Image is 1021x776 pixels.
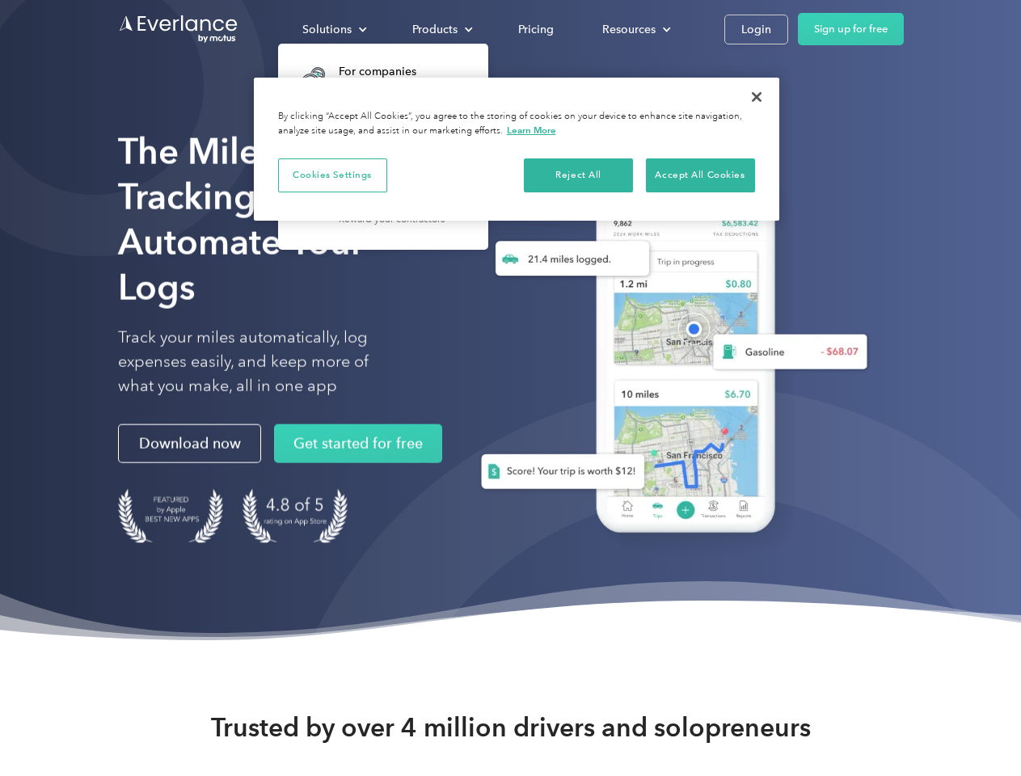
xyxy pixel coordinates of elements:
div: For companies [339,64,467,80]
div: Resources [586,15,684,44]
img: Everlance, mileage tracker app, expense tracking app [455,154,880,557]
a: More information about your privacy, opens in a new tab [507,124,556,136]
button: Accept All Cookies [646,158,755,192]
div: Products [396,15,486,44]
strong: Trusted by over 4 million drivers and solopreneurs [211,711,811,744]
div: Solutions [286,15,380,44]
a: Sign up for free [798,13,904,45]
div: Privacy [254,78,779,221]
button: Reject All [524,158,633,192]
a: Login [724,15,788,44]
a: Get started for free [274,424,442,463]
p: Track your miles automatically, log expenses easily, and keep more of what you make, all in one app [118,326,407,399]
nav: Solutions [278,44,488,250]
a: Download now [118,424,261,463]
div: Solutions [302,19,352,40]
button: Cookies Settings [278,158,387,192]
div: By clicking “Accept All Cookies”, you agree to the storing of cookies on your device to enhance s... [278,110,755,138]
a: For companiesEasy vehicle reimbursements [286,53,475,106]
a: Go to homepage [118,14,239,44]
div: Cookie banner [254,78,779,221]
div: Resources [602,19,656,40]
img: 4.9 out of 5 stars on the app store [243,489,348,543]
img: Badge for Featured by Apple Best New Apps [118,489,223,543]
div: Login [741,19,771,40]
a: Pricing [502,15,570,44]
button: Close [739,79,774,115]
div: Products [412,19,458,40]
div: Pricing [518,19,554,40]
